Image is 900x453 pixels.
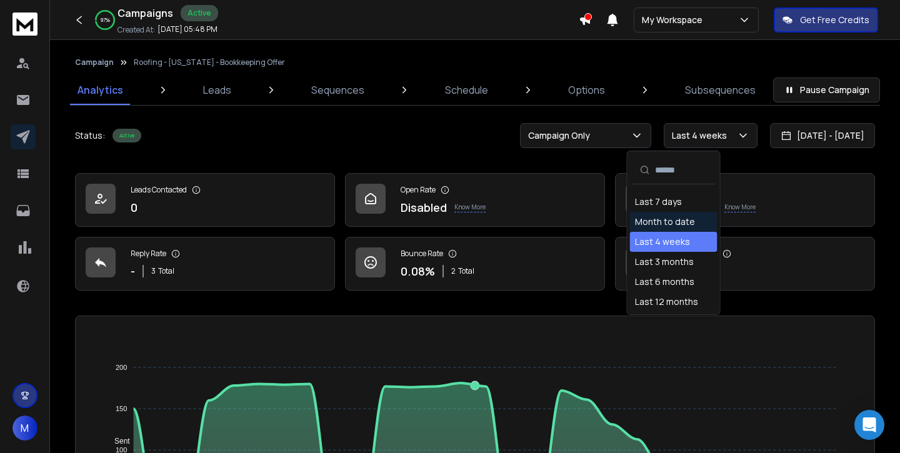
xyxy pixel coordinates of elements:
[458,266,474,276] span: Total
[437,75,496,105] a: Schedule
[116,364,127,371] tspan: 200
[158,266,174,276] span: Total
[117,25,155,35] p: Created At:
[181,5,218,21] div: Active
[151,266,156,276] span: 3
[615,237,875,291] a: Opportunities0$0
[196,75,239,105] a: Leads
[131,262,135,280] p: -
[157,24,217,34] p: [DATE] 05:48 PM
[528,129,595,142] p: Campaign Only
[134,57,285,67] p: Roofing - [US_STATE] - Bookkeeping Offer
[773,77,880,102] button: Pause Campaign
[635,216,695,228] div: Month to date
[401,185,436,195] p: Open Rate
[304,75,372,105] a: Sequences
[561,75,612,105] a: Options
[800,14,869,26] p: Get Free Credits
[12,416,37,441] button: M
[677,75,763,105] a: Subsequences
[117,6,173,21] h1: Campaigns
[401,199,447,216] p: Disabled
[77,82,123,97] p: Analytics
[724,202,756,212] p: Know More
[635,236,690,248] div: Last 4 weeks
[635,276,694,288] div: Last 6 months
[12,12,37,36] img: logo
[774,7,878,32] button: Get Free Credits
[445,82,488,97] p: Schedule
[131,199,137,216] p: 0
[75,173,335,227] a: Leads Contacted0
[635,256,694,268] div: Last 3 months
[685,82,756,97] p: Subsequences
[770,123,875,148] button: [DATE] - [DATE]
[112,129,141,142] div: Active
[615,173,875,227] a: Click RateDisabledKnow More
[401,249,443,259] p: Bounce Rate
[635,196,682,208] div: Last 7 days
[131,185,187,195] p: Leads Contacted
[116,405,127,412] tspan: 150
[70,75,131,105] a: Analytics
[75,57,114,67] button: Campaign
[75,129,105,142] p: Status:
[105,437,130,446] span: Sent
[75,237,335,291] a: Reply Rate-3Total
[345,173,605,227] a: Open RateDisabledKnow More
[854,410,884,440] div: Open Intercom Messenger
[672,129,732,142] p: Last 4 weeks
[568,82,605,97] p: Options
[642,14,707,26] p: My Workspace
[203,82,231,97] p: Leads
[454,202,486,212] p: Know More
[451,266,456,276] span: 2
[131,249,166,259] p: Reply Rate
[101,16,110,24] p: 97 %
[635,296,698,308] div: Last 12 months
[345,237,605,291] a: Bounce Rate0.08%2Total
[311,82,364,97] p: Sequences
[401,262,435,280] p: 0.08 %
